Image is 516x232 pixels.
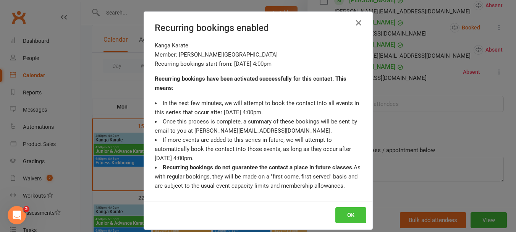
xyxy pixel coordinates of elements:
h4: Recurring bookings enabled [155,23,362,33]
strong: Recurring bookings have been activated successfully for this contact. This means: [155,75,346,91]
li: Once this process is complete, a summary of these bookings will be sent by email to you at [PERSO... [155,117,362,135]
span: 2 [23,206,29,212]
div: Recurring bookings start from: [DATE] 4:00pm [155,59,362,68]
div: Member: [PERSON_NAME][GEOGRAPHIC_DATA] [155,50,362,59]
strong: Recurring bookings do not guarantee the contact a place in future classes. [163,164,354,171]
li: In the next few minutes, we will attempt to book the contact into all events in this series that ... [155,99,362,117]
li: As with regular bookings, they will be made on a "first come, first served" basis and are subject... [155,163,362,190]
button: OK [335,207,366,223]
button: Close [353,17,365,29]
div: Kanga Karate [155,41,362,50]
li: If more events are added to this series in future, we will attempt to automatically book the cont... [155,135,362,163]
iframe: Intercom live chat [8,206,26,224]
